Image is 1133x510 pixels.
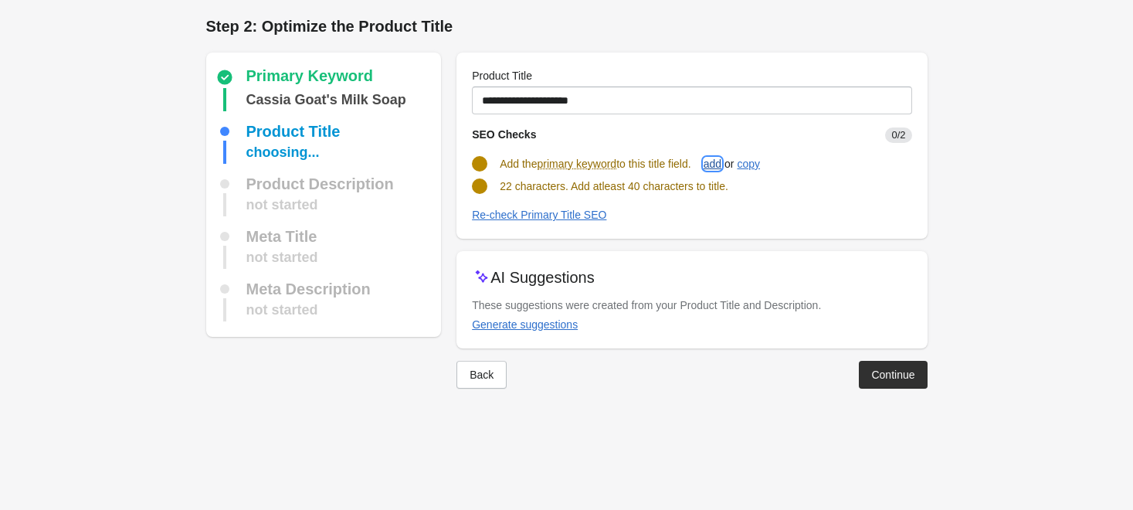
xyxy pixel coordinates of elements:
div: add [704,158,721,170]
div: Generate suggestions [472,318,578,331]
button: Re-check Primary Title SEO [466,201,612,229]
div: Cassia Goat's Milk Soap [246,88,406,111]
div: choosing... [246,141,320,164]
button: Back [456,361,507,389]
button: add [697,150,728,178]
div: Product Title [246,124,341,139]
div: copy [737,158,760,170]
button: Generate suggestions [466,311,584,338]
span: 22 characters. Add atleast 40 characters to title. [500,180,728,192]
span: primary keyword [537,156,616,172]
span: Add the to this title field. [500,158,690,170]
div: Continue [871,369,914,381]
div: not started [246,246,318,269]
div: Meta Title [246,229,317,244]
div: Re-check Primary Title SEO [472,209,606,221]
span: These suggestions were created from your Product Title and Description. [472,299,821,311]
div: Back [470,369,494,381]
label: Product Title [472,68,532,83]
span: 0/2 [885,127,911,143]
button: copy [731,150,766,178]
div: Meta Description [246,281,371,297]
div: Primary Keyword [246,68,374,87]
h1: Step 2: Optimize the Product Title [206,15,928,37]
div: not started [246,298,318,321]
div: Product Description [246,176,394,192]
button: Continue [859,361,927,389]
span: or [721,156,737,172]
div: not started [246,193,318,216]
p: AI Suggestions [490,267,595,288]
span: SEO Checks [472,128,536,141]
